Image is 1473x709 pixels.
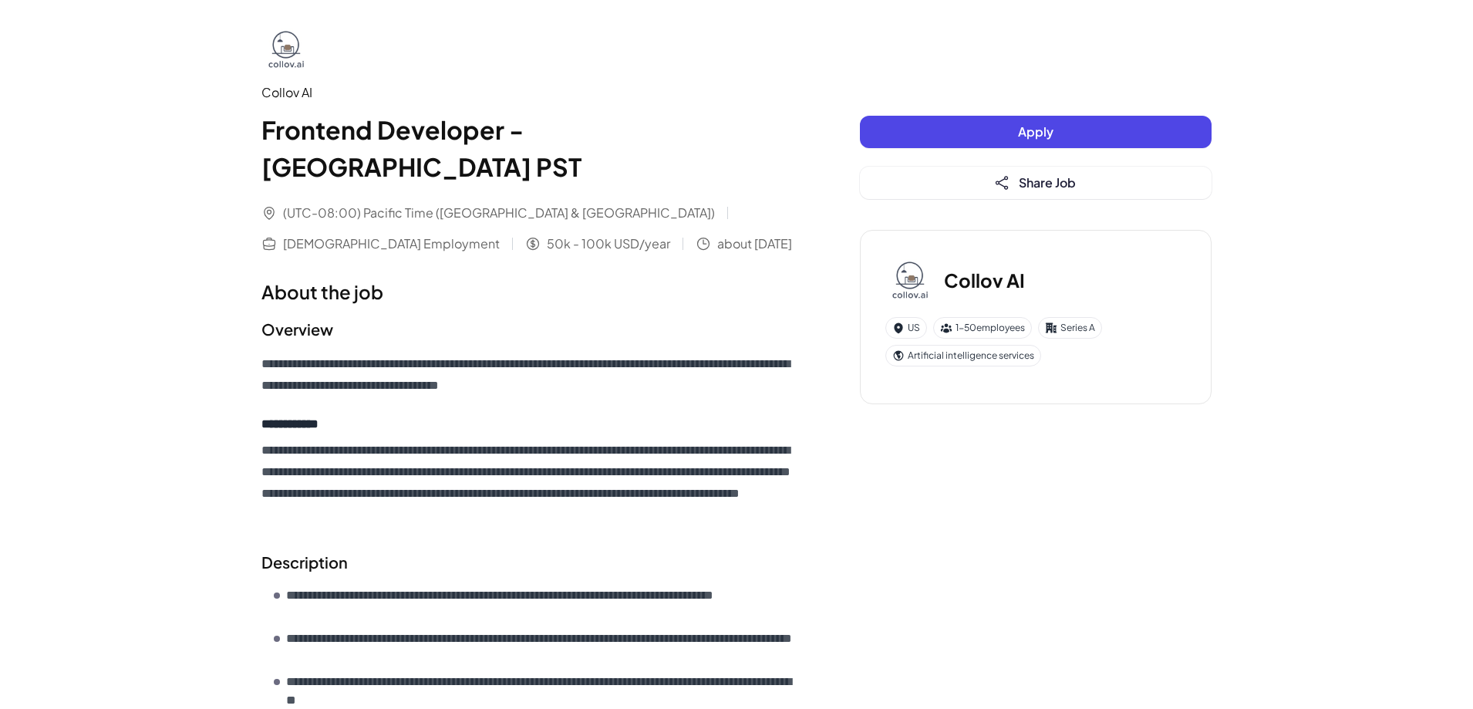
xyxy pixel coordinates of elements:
h3: Collov AI [944,266,1025,294]
img: Co [261,25,311,74]
span: 50k - 100k USD/year [547,235,670,253]
button: Share Job [860,167,1212,199]
div: US [885,317,927,339]
span: [DEMOGRAPHIC_DATA] Employment [283,235,500,253]
div: Collov AI [261,83,798,102]
h2: Description [261,551,798,574]
span: about [DATE] [717,235,792,253]
h1: Frontend Developer - [GEOGRAPHIC_DATA] PST [261,111,798,185]
div: Series A [1038,317,1102,339]
span: Apply [1018,123,1053,140]
span: (UTC-08:00) Pacific Time ([GEOGRAPHIC_DATA] & [GEOGRAPHIC_DATA]) [283,204,715,222]
h2: Overview [261,318,798,341]
img: Co [885,255,935,305]
div: Artificial intelligence services [885,345,1041,366]
div: 1-50 employees [933,317,1032,339]
button: Apply [860,116,1212,148]
span: Share Job [1019,174,1076,191]
h1: About the job [261,278,798,306]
